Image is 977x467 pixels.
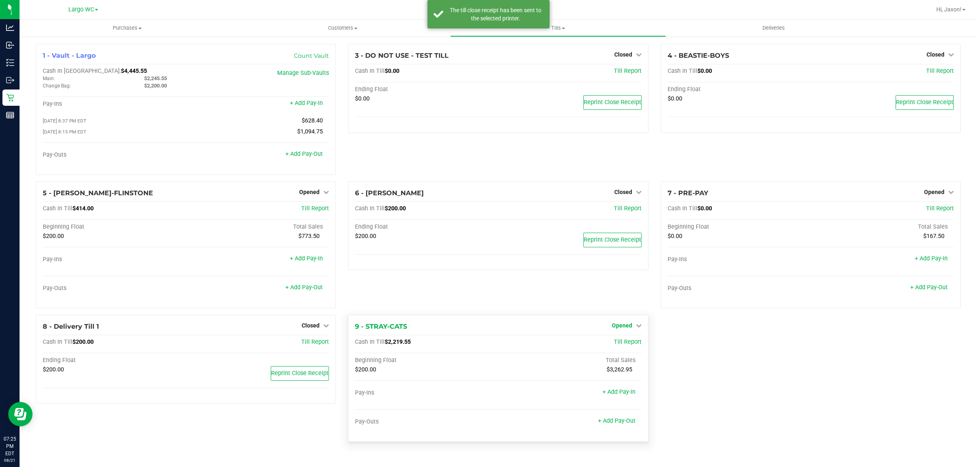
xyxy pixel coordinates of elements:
[43,233,64,240] span: $200.00
[302,117,323,124] span: $628.40
[355,95,370,102] span: $0.00
[235,24,450,32] span: Customers
[43,151,186,159] div: Pay-Outs
[355,389,498,397] div: Pay-Ins
[301,338,329,345] a: Till Report
[584,236,641,243] span: Reprint Close Receipt
[301,205,329,212] a: Till Report
[6,59,14,67] inline-svg: Inventory
[271,370,329,377] span: Reprint Close Receipt
[598,417,635,424] a: + Add Pay-Out
[450,20,666,37] a: Tills
[448,6,543,22] div: The till close receipt has been sent to the selected printer.
[927,51,944,58] span: Closed
[43,323,99,330] span: 8 - Delivery Till 1
[43,366,64,373] span: $200.00
[43,76,55,81] span: Main:
[668,189,708,197] span: 7 - PRE-PAY
[614,68,642,74] span: Till Report
[294,52,329,59] a: Count Vault
[144,83,167,89] span: $2,200.00
[43,129,86,135] span: [DATE] 8:15 PM EDT
[612,322,632,329] span: Opened
[43,285,186,292] div: Pay-Outs
[811,223,954,231] div: Total Sales
[583,95,642,110] button: Reprint Close Receipt
[915,255,948,262] a: + Add Pay-In
[668,95,682,102] span: $0.00
[668,68,697,74] span: Cash In Till
[43,205,72,212] span: Cash In Till
[298,233,320,240] span: $773.50
[271,366,329,381] button: Reprint Close Receipt
[355,323,407,330] span: 9 - STRAY-CATS
[43,52,96,59] span: 1 - Vault - Largo
[355,68,385,74] span: Cash In Till
[926,68,954,74] a: Till Report
[451,24,665,32] span: Tills
[668,223,811,231] div: Beginning Float
[355,205,385,212] span: Cash In Till
[6,41,14,49] inline-svg: Inbound
[668,233,682,240] span: $0.00
[68,6,94,13] span: Largo WC
[297,128,323,135] span: $1,094.75
[924,189,944,195] span: Opened
[910,284,948,291] a: + Add Pay-Out
[4,457,16,463] p: 08/21
[602,388,635,395] a: + Add Pay-In
[385,205,406,212] span: $200.00
[285,284,323,291] a: + Add Pay-Out
[498,357,642,364] div: Total Sales
[668,205,697,212] span: Cash In Till
[614,51,632,58] span: Closed
[926,205,954,212] a: Till Report
[355,366,376,373] span: $200.00
[121,68,147,74] span: $4,445.55
[896,95,954,110] button: Reprint Close Receipt
[43,100,186,108] div: Pay-Ins
[355,338,385,345] span: Cash In Till
[302,322,320,329] span: Closed
[355,233,376,240] span: $200.00
[355,52,449,59] span: 3 - DO NOT USE - TEST TILL
[43,256,186,263] div: Pay-Ins
[43,189,153,197] span: 5 - [PERSON_NAME]-FLINSTONE
[72,338,94,345] span: $200.00
[285,151,323,157] a: + Add Pay-Out
[43,68,121,74] span: Cash In [GEOGRAPHIC_DATA]:
[385,68,399,74] span: $0.00
[614,189,632,195] span: Closed
[290,100,323,107] a: + Add Pay-In
[355,189,424,197] span: 6 - [PERSON_NAME]
[584,99,641,106] span: Reprint Close Receipt
[583,233,642,247] button: Reprint Close Receipt
[385,338,411,345] span: $2,219.55
[697,68,712,74] span: $0.00
[614,338,642,345] a: Till Report
[668,285,811,292] div: Pay-Outs
[355,86,498,93] div: Ending Float
[144,75,167,81] span: $2,245.55
[668,52,729,59] span: 4 - BEASTIE-BOYS
[6,24,14,32] inline-svg: Analytics
[186,223,329,231] div: Total Sales
[4,435,16,457] p: 07:25 PM EDT
[299,189,320,195] span: Opened
[614,205,642,212] a: Till Report
[43,357,186,364] div: Ending Float
[8,402,33,426] iframe: Resource center
[936,6,962,13] span: Hi, Jaxon!
[751,24,796,32] span: Deliveries
[896,99,953,106] span: Reprint Close Receipt
[668,256,811,263] div: Pay-Ins
[20,20,235,37] a: Purchases
[697,205,712,212] span: $0.00
[43,83,71,89] span: Change Bag:
[20,24,235,32] span: Purchases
